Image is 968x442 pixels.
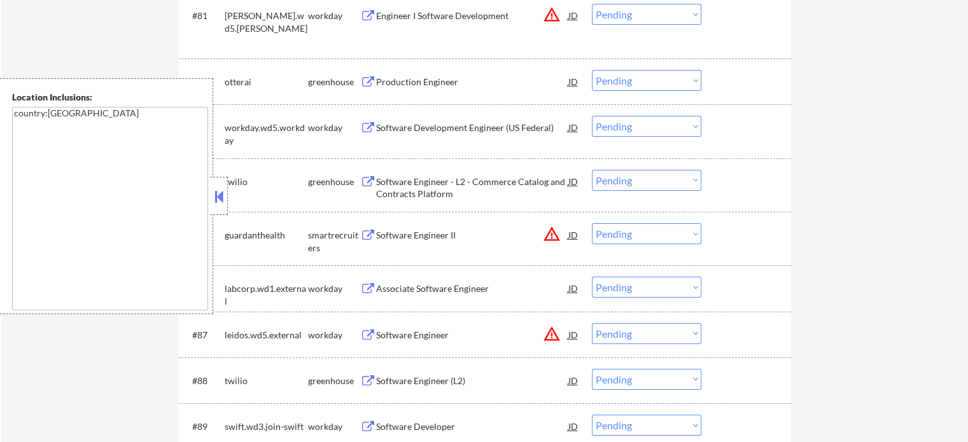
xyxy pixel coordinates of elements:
[225,420,308,433] div: swift.wd3.join-swift
[192,420,214,433] div: #89
[308,76,360,88] div: greenhouse
[376,229,568,242] div: Software Engineer II
[567,223,580,246] div: JD
[376,329,568,342] div: Software Engineer
[543,325,561,343] button: warning_amber
[308,229,360,254] div: smartrecruiters
[192,10,214,22] div: #81
[192,375,214,387] div: #88
[376,176,568,200] div: Software Engineer - L2 - Commerce Catalog and Contracts Platform
[567,70,580,93] div: JD
[376,375,568,387] div: Software Engineer (L2)
[376,121,568,134] div: Software Development Engineer (US Federal)
[225,229,308,242] div: guardanthealth
[376,76,568,88] div: Production Engineer
[376,10,568,22] div: Engineer I Software Development
[567,4,580,27] div: JD
[225,10,308,34] div: [PERSON_NAME].wd5.[PERSON_NAME]
[567,369,580,392] div: JD
[308,10,360,22] div: workday
[225,329,308,342] div: leidos.wd5.external
[376,420,568,433] div: Software Developer
[376,282,568,295] div: Associate Software Engineer
[308,176,360,188] div: greenhouse
[225,282,308,307] div: labcorp.wd1.external
[567,415,580,438] div: JD
[192,76,214,88] div: #82
[543,225,561,243] button: warning_amber
[192,329,214,342] div: #87
[225,176,308,188] div: twilio
[567,116,580,139] div: JD
[225,121,308,146] div: workday.wd5.workday
[308,375,360,387] div: greenhouse
[225,76,308,88] div: otterai
[567,323,580,346] div: JD
[308,282,360,295] div: workday
[308,420,360,433] div: workday
[543,6,561,24] button: warning_amber
[567,277,580,300] div: JD
[308,121,360,134] div: workday
[12,91,208,104] div: Location Inclusions:
[567,170,580,193] div: JD
[225,375,308,387] div: twilio
[308,329,360,342] div: workday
